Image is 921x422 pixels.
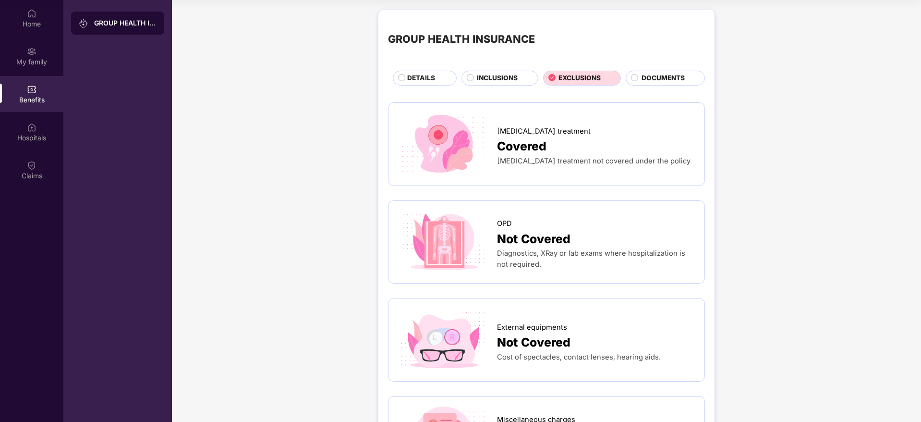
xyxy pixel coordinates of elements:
span: Not Covered [497,333,570,352]
span: Covered [497,137,546,156]
img: svg+xml;base64,PHN2ZyBpZD0iQmVuZWZpdHMiIHhtbG5zPSJodHRwOi8vd3d3LnczLm9yZy8yMDAwL3N2ZyIgd2lkdGg9Ij... [27,85,36,94]
img: icon [398,112,489,176]
span: Not Covered [497,230,570,248]
img: svg+xml;base64,PHN2ZyB3aWR0aD0iMjAiIGhlaWdodD0iMjAiIHZpZXdCb3g9IjAgMCAyMCAyMCIgZmlsbD0ibm9uZSIgeG... [79,19,88,28]
img: svg+xml;base64,PHN2ZyBpZD0iSG9zcGl0YWxzIiB4bWxucz0iaHR0cDovL3d3dy53My5vcmcvMjAwMC9zdmciIHdpZHRoPS... [27,123,36,132]
span: INCLUSIONS [477,73,518,84]
img: svg+xml;base64,PHN2ZyBpZD0iSG9tZSIgeG1sbnM9Imh0dHA6Ly93d3cudzMub3JnLzIwMDAvc3ZnIiB3aWR0aD0iMjAiIG... [27,9,36,18]
img: svg+xml;base64,PHN2ZyB3aWR0aD0iMjAiIGhlaWdodD0iMjAiIHZpZXdCb3g9IjAgMCAyMCAyMCIgZmlsbD0ibm9uZSIgeG... [27,47,36,56]
span: [MEDICAL_DATA] treatment not covered under the policy [497,157,691,165]
span: OPD [497,218,512,229]
img: icon [398,308,489,372]
img: icon [398,211,489,274]
span: EXCLUSIONS [558,73,601,84]
span: DOCUMENTS [642,73,685,84]
span: DETAILS [407,73,435,84]
img: svg+xml;base64,PHN2ZyBpZD0iQ2xhaW0iIHhtbG5zPSJodHRwOi8vd3d3LnczLm9yZy8yMDAwL3N2ZyIgd2lkdGg9IjIwIi... [27,161,36,170]
span: Cost of spectacles, contact lenses, hearing aids. [497,353,661,361]
span: External equipments [497,322,567,333]
span: Diagnostics, XRay or lab exams where hospitalization is not required. [497,249,685,269]
div: GROUP HEALTH INSURANCE [388,31,535,47]
span: [MEDICAL_DATA] treatment [497,126,591,137]
div: GROUP HEALTH INSURANCE [94,18,157,28]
